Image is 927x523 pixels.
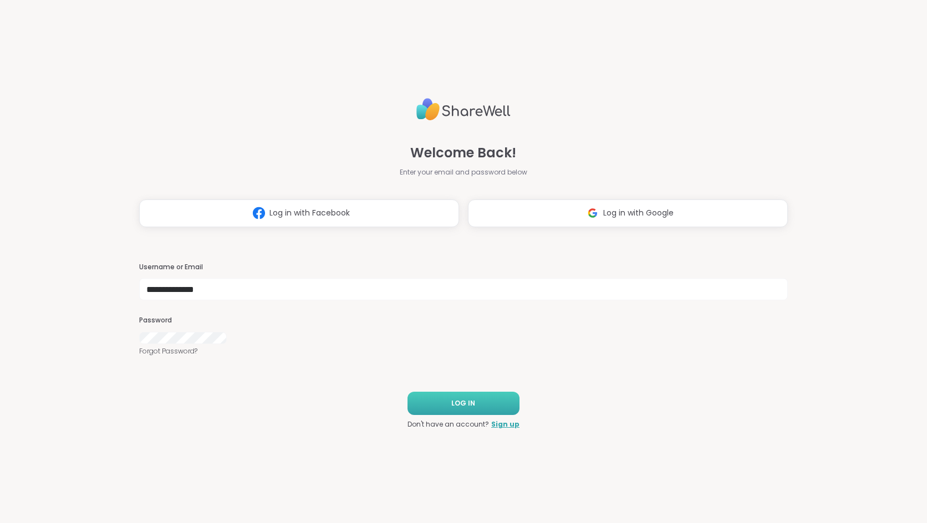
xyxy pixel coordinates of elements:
[400,167,527,177] span: Enter your email and password below
[491,419,519,429] a: Sign up
[139,263,788,272] h3: Username or Email
[410,143,516,163] span: Welcome Back!
[451,398,475,408] span: LOG IN
[416,94,511,125] img: ShareWell Logo
[582,203,603,223] img: ShareWell Logomark
[408,419,489,429] span: Don't have an account?
[139,346,788,356] a: Forgot Password?
[468,199,788,227] button: Log in with Google
[248,203,269,223] img: ShareWell Logomark
[408,392,519,415] button: LOG IN
[603,207,674,219] span: Log in with Google
[139,199,459,227] button: Log in with Facebook
[269,207,350,219] span: Log in with Facebook
[139,316,788,325] h3: Password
